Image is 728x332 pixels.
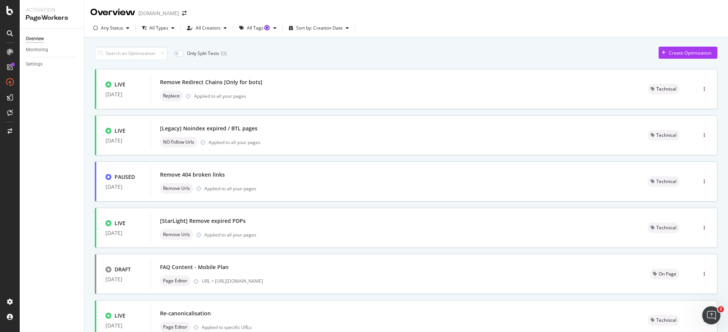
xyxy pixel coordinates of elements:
div: DRAFT [115,266,131,273]
div: [DATE] [105,138,141,144]
span: Technical [656,226,676,230]
div: neutral label [648,176,679,187]
div: Create Optimization [669,50,711,56]
div: neutral label [648,130,679,141]
div: LIVE [115,219,126,227]
div: neutral label [648,84,679,94]
span: Technical [656,318,676,323]
button: All Types [139,22,177,34]
input: Search an Optimization [95,47,168,60]
div: LIVE [115,81,126,88]
div: [Legacy] Noindex expired / BTL pages [160,125,257,132]
div: Applied to all your pages [204,232,256,238]
div: [DATE] [105,230,141,236]
div: neutral label [650,269,679,279]
div: neutral label [160,229,193,240]
span: On Page [659,272,676,276]
div: Any Status [101,26,123,30]
span: Remove Urls [163,186,190,191]
span: Technical [656,133,676,138]
div: PAUSED [115,173,135,181]
div: PageWorkers [26,14,78,22]
div: [DATE] [105,323,141,329]
a: Settings [26,60,78,68]
div: All Creators [196,26,221,30]
button: Sort by: Creation Date [286,22,352,34]
button: All Creators [184,22,230,34]
div: [DOMAIN_NAME] [138,9,179,17]
div: Only Split Tests [187,50,219,56]
div: URL = [URL][DOMAIN_NAME] [202,278,632,284]
span: Remove Urls [163,232,190,237]
span: Technical [656,179,676,184]
div: Monitoring [26,46,48,54]
div: All Types [149,26,168,30]
div: [DATE] [105,276,141,282]
div: Overview [26,35,44,43]
div: Re-canonicalisation [160,310,211,317]
span: Page Editor [163,325,187,329]
a: Monitoring [26,46,78,54]
span: Page Editor [163,279,187,283]
span: 2 [718,306,724,312]
div: ( 0 ) [221,50,227,57]
div: [DATE] [105,91,141,97]
div: [StarLight] Remove expired PDPs [160,217,246,225]
div: Overview [90,6,135,19]
a: Overview [26,35,78,43]
span: Replace [163,94,180,98]
div: Activation [26,6,78,14]
div: LIVE [115,312,126,319]
div: Applied to all your pages [204,185,256,192]
button: Any Status [90,22,132,34]
button: Create Optimization [659,47,717,59]
span: Technical [656,87,676,91]
div: neutral label [160,137,197,147]
div: Remove 404 broken links [160,171,225,179]
div: Tooltip anchor [264,24,270,31]
div: Remove Redirect Chains [Only for bots] [160,78,262,86]
div: Applied to specific URLs [202,324,252,330]
div: LIVE [115,127,126,135]
span: NO Follow Urls [163,140,194,144]
div: Applied to all your pages [194,93,246,99]
div: neutral label [160,183,193,194]
button: All TagsTooltip anchor [236,22,279,34]
div: arrow-right-arrow-left [182,11,187,16]
div: All Tags [247,26,270,30]
div: neutral label [160,276,190,286]
div: Settings [26,60,42,68]
div: Sort by: Creation Date [296,26,343,30]
div: Applied to all your pages [209,139,260,146]
iframe: Intercom live chat [702,306,720,324]
div: neutral label [648,222,679,233]
div: neutral label [648,315,679,326]
div: [DATE] [105,184,141,190]
div: neutral label [160,91,183,101]
div: FAQ Content - Mobile Plan [160,263,229,271]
